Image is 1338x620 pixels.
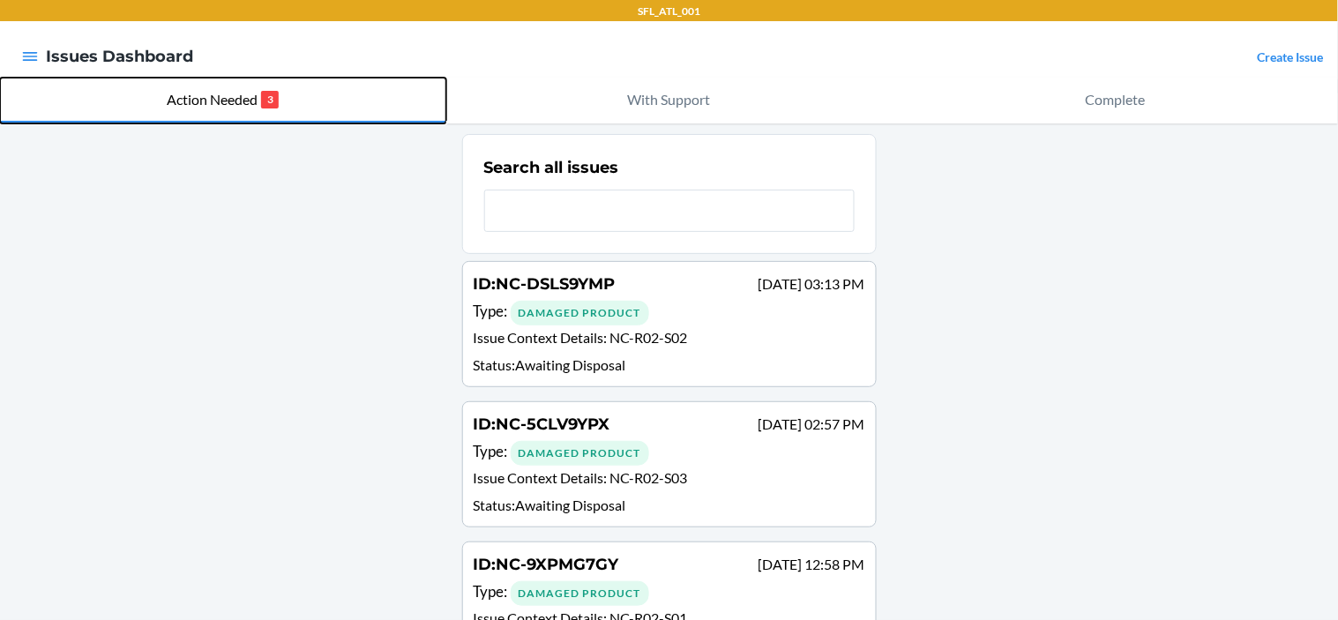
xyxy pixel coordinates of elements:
button: Complete [892,78,1338,123]
h4: ID : [474,553,619,576]
h4: ID : [474,273,616,295]
span: NC-R02-S03 [610,469,688,486]
p: Status : Awaiting Disposal [474,495,865,516]
span: NC-R02-S02 [610,329,688,346]
div: Damaged Product [511,581,649,606]
div: Damaged Product [511,301,649,325]
span: NC-9XPMG7GY [497,555,619,574]
button: With Support [446,78,893,123]
span: NC-DSLS9YMP [497,274,616,294]
p: [DATE] 03:13 PM [759,273,865,295]
p: Issue Context Details : [474,327,865,353]
p: Status : Awaiting Disposal [474,355,865,376]
div: Type : [474,580,865,606]
p: Complete [1085,89,1145,110]
a: Create Issue [1258,49,1324,64]
span: NC-5CLV9YPX [497,415,610,434]
div: Damaged Product [511,441,649,466]
p: Action Needed [167,89,258,110]
h4: Issues Dashboard [46,45,193,68]
p: [DATE] 12:58 PM [759,554,865,575]
div: Type : [474,300,865,325]
div: Type : [474,440,865,466]
h4: ID : [474,413,610,436]
a: ID:NC-DSLS9YMP[DATE] 03:13 PMType: Damaged ProductIssue Context Details: NC-R02-S02Status:Awaitin... [462,261,877,387]
p: 3 [261,91,279,108]
p: With Support [628,89,711,110]
p: SFL_ATL_001 [638,4,700,19]
p: [DATE] 02:57 PM [759,414,865,435]
a: ID:NC-5CLV9YPX[DATE] 02:57 PMType: Damaged ProductIssue Context Details: NC-R02-S03Status:Awaitin... [462,401,877,527]
h2: Search all issues [484,156,619,179]
p: Issue Context Details : [474,467,865,493]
